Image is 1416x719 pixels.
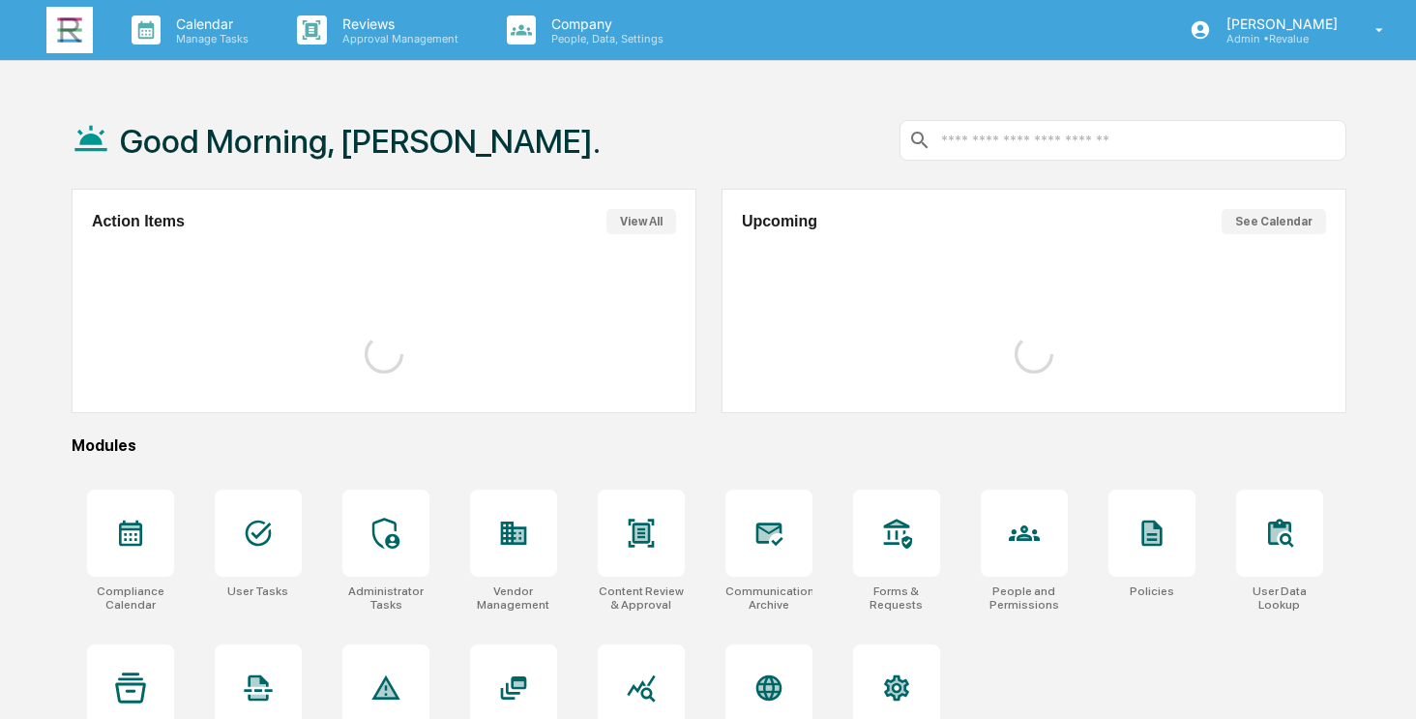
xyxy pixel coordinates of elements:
[536,15,673,32] p: Company
[46,7,93,53] img: logo
[1222,209,1326,234] button: See Calendar
[227,584,288,598] div: User Tasks
[725,584,812,612] div: Communications Archive
[327,15,468,32] p: Reviews
[1211,32,1347,45] p: Admin • Revalue
[72,436,1346,455] div: Modules
[470,584,557,612] div: Vendor Management
[1211,15,1347,32] p: [PERSON_NAME]
[1236,584,1323,612] div: User Data Lookup
[87,584,174,612] div: Compliance Calendar
[327,32,468,45] p: Approval Management
[161,32,258,45] p: Manage Tasks
[342,584,429,612] div: Administrator Tasks
[1130,584,1174,598] div: Policies
[606,209,676,234] button: View All
[92,213,185,230] h2: Action Items
[598,584,685,612] div: Content Review & Approval
[981,584,1068,612] div: People and Permissions
[120,122,601,161] h1: Good Morning, [PERSON_NAME].
[853,584,940,612] div: Forms & Requests
[742,213,817,230] h2: Upcoming
[161,15,258,32] p: Calendar
[536,32,673,45] p: People, Data, Settings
